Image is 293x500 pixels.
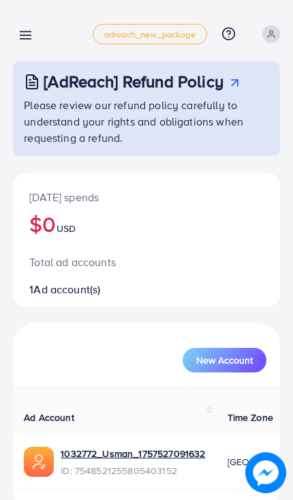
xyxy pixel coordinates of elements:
[57,222,76,235] span: USD
[44,72,223,91] h3: [AdReach] Refund Policy
[228,411,273,424] span: Time Zone
[29,189,264,205] p: [DATE] spends
[183,348,266,372] button: New Account
[29,283,264,296] h2: 1
[61,464,205,477] span: ID: 7548521255805403152
[29,254,264,270] p: Total ad accounts
[24,447,54,477] img: ic-ads-acc.e4c84228.svg
[24,411,74,424] span: Ad Account
[104,30,196,39] span: adreach_new_package
[61,447,205,460] a: 1032772_Usman_1757527091632
[93,24,207,44] a: adreach_new_package
[247,454,283,490] img: image
[196,355,253,365] span: New Account
[24,97,272,146] p: Please review our refund policy carefully to understand your rights and obligations when requesti...
[33,282,100,297] span: Ad account(s)
[29,211,264,237] h2: $0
